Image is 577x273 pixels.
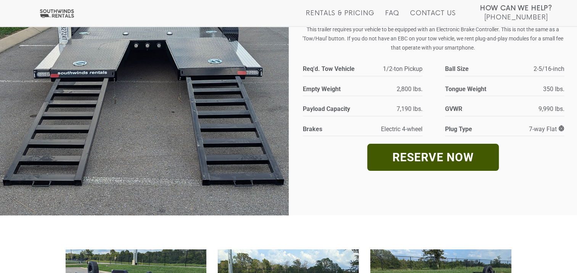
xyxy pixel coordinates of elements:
span: 7-way Flat [529,125,564,133]
p: This trailer requires your vehicle to be equipped with an Electronic Brake Controller. This is no... [302,25,564,52]
span: 2-5/16-inch [534,65,564,72]
strong: How Can We Help? [480,5,552,12]
img: Southwinds Rentals Logo [38,9,76,18]
span: Electric 4-wheel [381,125,423,133]
span: 2,800 lbs. [397,85,423,93]
span: 7,190 lbs. [397,105,423,112]
strong: Req'd. Tow Vehicle [303,64,371,74]
strong: Brakes [303,124,359,134]
a: RESERVE NOW [367,144,499,171]
strong: Ball Size [445,64,513,74]
span: [PHONE_NUMBER] [484,14,548,21]
a: Contact Us [410,10,455,26]
span: 9,990 lbs. [538,105,564,112]
strong: Empty Weight [303,84,359,94]
strong: Tongue Weight [445,84,501,94]
a: FAQ [385,10,400,26]
span: 350 lbs. [543,85,564,93]
a: How Can We Help? [PHONE_NUMBER] [480,4,552,21]
a: Rentals & Pricing [306,10,374,26]
strong: Plug Type [445,124,501,134]
span: 1/2-ton Pickup [383,65,423,72]
strong: GVWR [445,104,501,114]
strong: Payload Capacity [303,104,359,114]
